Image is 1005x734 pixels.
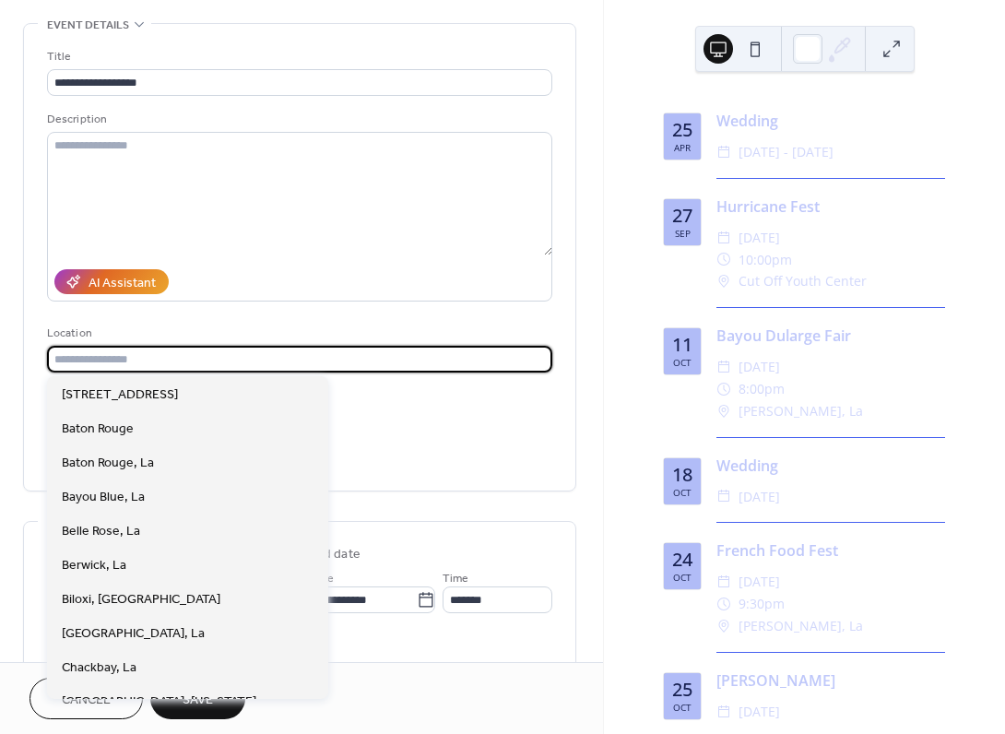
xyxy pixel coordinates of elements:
div: ​ [716,141,731,163]
div: ​ [716,593,731,615]
span: 10:00pm [739,249,792,271]
div: Oct [673,488,692,497]
div: 24 [672,550,692,569]
div: [PERSON_NAME] [716,669,945,692]
span: [GEOGRAPHIC_DATA], La [62,624,205,644]
div: 27 [672,207,692,225]
span: Berwick, La [62,556,126,575]
span: [STREET_ADDRESS] [62,385,178,405]
span: [GEOGRAPHIC_DATA], [US_STATE] [62,693,256,712]
div: Wedding [716,455,945,477]
div: ​ [716,378,731,400]
span: [DATE] [739,227,780,249]
span: Belle Rose, La [62,522,140,541]
span: Baton Rouge [62,420,134,439]
div: ​ [716,227,731,249]
div: 11 [672,336,692,354]
div: Bayou Dularge Fair [716,325,945,347]
div: ​ [716,571,731,593]
div: Oct [673,703,692,712]
div: Location [47,324,549,343]
div: French Food Fest [716,539,945,562]
div: 18 [672,466,692,484]
span: Event details [47,16,129,35]
span: [DATE] [739,701,780,723]
span: Bayou Blue, La [62,488,145,507]
div: Hurricane Fest [716,195,945,218]
span: Cancel [62,691,111,710]
div: ​ [716,701,731,723]
span: [DATE] [739,571,780,593]
span: Save [183,691,213,710]
div: Title [47,47,549,66]
button: Cancel [30,678,143,719]
span: Cut Off Youth Center [739,270,867,292]
div: Sep [675,229,691,238]
span: [PERSON_NAME], La [739,615,863,637]
span: [DATE] [739,356,780,378]
div: ​ [716,356,731,378]
div: Wedding [716,110,945,132]
div: Oct [673,573,692,582]
span: Time [443,569,468,588]
span: 8:00pm [739,378,785,400]
div: 25 [672,121,692,139]
div: AI Assistant [89,274,156,293]
span: 9:30pm [739,593,785,615]
span: Biloxi, [GEOGRAPHIC_DATA] [62,590,220,610]
div: ​ [716,270,731,292]
span: [DATE] - [DATE] [739,141,834,163]
div: End date [309,545,361,564]
div: ​ [716,400,731,422]
div: Oct [673,358,692,367]
span: Baton Rouge, La [62,454,154,473]
div: ​ [716,249,731,271]
span: Chackbay, La [62,658,136,678]
button: AI Assistant [54,269,169,294]
div: ​ [716,486,731,508]
div: Apr [674,143,691,152]
div: ​ [716,615,731,637]
span: [DATE] [739,486,780,508]
div: 25 [672,681,692,699]
span: [PERSON_NAME], La [739,400,863,422]
div: Description [47,110,549,129]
